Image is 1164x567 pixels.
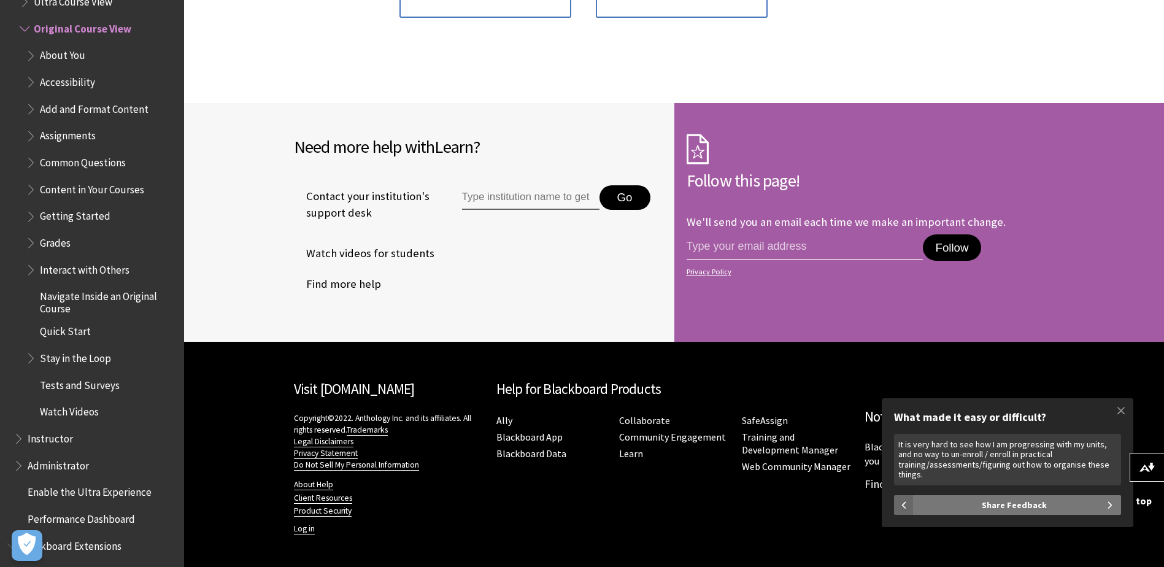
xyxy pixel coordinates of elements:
[294,479,333,490] a: About Help
[742,460,850,473] a: Web Community Manager
[40,99,148,115] span: Add and Format Content
[40,402,99,418] span: Watch Videos
[894,434,1121,485] textarea: What made it easy or difficult?
[687,268,1051,276] a: Privacy Policy
[28,428,73,445] span: Instructor
[40,152,126,169] span: Common Questions
[687,215,1006,229] p: We'll send you an email each time we make an important change.
[21,536,121,552] span: Blackboard Extensions
[294,380,415,398] a: Visit [DOMAIN_NAME]
[40,348,111,364] span: Stay in the Loop
[40,179,144,196] span: Content in Your Courses
[687,134,709,164] img: Subscription Icon
[294,448,358,459] a: Privacy Statement
[687,168,1055,193] h2: Follow this page!
[40,322,91,338] span: Quick Start
[865,477,945,491] a: Find My Product
[599,185,650,210] button: Go
[294,244,434,263] a: Watch videos for students
[347,425,388,436] a: Trademarks
[496,414,512,427] a: Ally
[40,286,175,315] span: Navigate Inside an Original Course
[742,414,788,427] a: SafeAssign
[619,447,643,460] a: Learn
[28,482,152,499] span: Enable the Ultra Experience
[40,72,95,88] span: Accessibility
[40,206,110,223] span: Getting Started
[28,509,135,525] span: Performance Dashboard
[40,375,120,391] span: Tests and Surveys
[914,495,1121,515] button: Share Feedback
[294,275,381,293] a: Find more help
[462,185,599,210] input: Type institution name to get support
[294,460,419,471] a: Do Not Sell My Personal Information
[28,455,89,472] span: Administrator
[294,412,484,471] p: Copyright©2022. Anthology Inc. and its affiliates. All rights reserved.
[923,234,981,261] button: Follow
[294,506,352,517] a: Product Security
[40,126,96,142] span: Assignments
[40,45,85,62] span: About You
[294,493,352,504] a: Client Resources
[894,411,1121,424] div: What made it easy or difficult?
[687,234,923,260] input: email address
[496,447,566,460] a: Blackboard Data
[34,18,131,35] span: Original Course View
[12,530,42,561] button: Open Preferences
[434,136,473,158] span: Learn
[619,414,670,427] a: Collaborate
[865,440,1055,468] p: Blackboard has many products. Let us help you find what you need.
[294,436,353,447] a: Legal Disclaimers
[982,495,1047,515] span: Share Feedback
[742,431,838,457] a: Training and Development Manager
[294,523,315,534] a: Log in
[865,406,1055,428] h2: Not sure which product?
[40,260,129,276] span: Interact with Others
[294,188,434,220] span: Contact your institution's support desk
[619,431,726,444] a: Community Engagement
[496,379,852,400] h2: Help for Blackboard Products
[294,134,662,160] h2: Need more help with ?
[40,233,71,249] span: Grades
[496,431,563,444] a: Blackboard App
